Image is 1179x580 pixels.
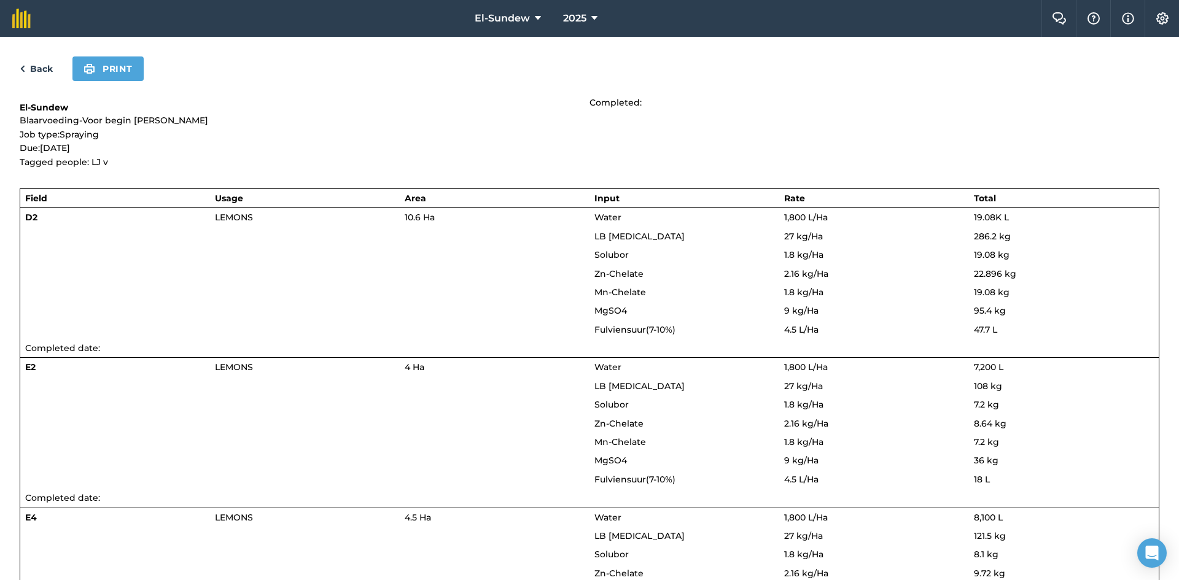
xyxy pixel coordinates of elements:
th: Usage [210,188,400,207]
td: 27 kg / Ha [779,527,969,545]
img: svg+xml;base64,PHN2ZyB4bWxucz0iaHR0cDovL3d3dy53My5vcmcvMjAwMC9zdmciIHdpZHRoPSIxNyIgaGVpZ2h0PSIxNy... [1122,11,1134,26]
th: Field [20,188,210,207]
td: LEMONS [210,508,400,527]
td: 2.16 kg / Ha [779,265,969,283]
td: LB [MEDICAL_DATA] [589,527,779,545]
td: Zn-Chelate [589,265,779,283]
td: 1.8 kg / Ha [779,545,969,563]
td: Mn-Chelate [589,283,779,301]
td: Zn-Chelate [589,414,779,433]
td: 121.5 kg [969,527,1159,545]
button: Print [72,56,144,81]
td: Fulviensuur(7-10%) [589,320,779,339]
td: 8.1 kg [969,545,1159,563]
td: 9 kg / Ha [779,301,969,320]
td: LEMONS [210,208,400,227]
td: 7.2 kg [969,433,1159,451]
img: A cog icon [1155,12,1170,25]
img: svg+xml;base64,PHN2ZyB4bWxucz0iaHR0cDovL3d3dy53My5vcmcvMjAwMC9zdmciIHdpZHRoPSIxOSIgaGVpZ2h0PSIyNC... [84,61,95,76]
td: 4.5 L / Ha [779,320,969,339]
td: 10.6 Ha [400,208,589,227]
td: 27 kg / Ha [779,377,969,395]
td: 4 Ha [400,358,589,377]
td: 27 kg / Ha [779,227,969,246]
td: 7.2 kg [969,395,1159,414]
td: Mn-Chelate [589,433,779,451]
td: 1.8 kg / Ha [779,283,969,301]
td: 4.5 L / Ha [779,470,969,489]
span: 2025 [563,11,586,26]
td: 47.7 L [969,320,1159,339]
td: Solubor [589,545,779,563]
td: 1,800 L / Ha [779,208,969,227]
td: 1.8 kg / Ha [779,433,969,451]
td: 18 L [969,470,1159,489]
td: 8,100 L [969,508,1159,527]
td: 7,200 L [969,358,1159,377]
td: 1,800 L / Ha [779,358,969,377]
td: 108 kg [969,377,1159,395]
td: 2.16 kg / Ha [779,414,969,433]
td: Completed date: [20,339,1159,358]
td: 95.4 kg [969,301,1159,320]
strong: E2 [25,362,36,373]
td: 19.08 kg [969,283,1159,301]
td: 19.08 kg [969,246,1159,264]
td: 9 kg / Ha [779,451,969,470]
td: 1.8 kg / Ha [779,246,969,264]
div: Open Intercom Messenger [1137,538,1167,568]
td: MgSO4 [589,301,779,320]
img: svg+xml;base64,PHN2ZyB4bWxucz0iaHR0cDovL3d3dy53My5vcmcvMjAwMC9zdmciIHdpZHRoPSI5IiBoZWlnaHQ9IjI0Ii... [20,61,25,76]
td: Water [589,508,779,527]
img: A question mark icon [1086,12,1101,25]
td: 19.08K L [969,208,1159,227]
p: Due: [DATE] [20,141,589,155]
a: Back [20,61,53,76]
td: LB [MEDICAL_DATA] [589,227,779,246]
th: Rate [779,188,969,207]
img: fieldmargin Logo [12,9,31,28]
td: Fulviensuur(7-10%) [589,470,779,489]
img: Two speech bubbles overlapping with the left bubble in the forefront [1052,12,1067,25]
h1: El-Sundew [20,101,589,114]
p: Blaarvoeding-Voor begin [PERSON_NAME] [20,114,589,127]
th: Total [969,188,1159,207]
span: El-Sundew [475,11,530,26]
td: LB [MEDICAL_DATA] [589,377,779,395]
p: Job type: Spraying [20,128,589,141]
td: 286.2 kg [969,227,1159,246]
strong: D2 [25,212,37,223]
strong: E4 [25,512,37,523]
td: LEMONS [210,358,400,377]
td: Water [589,208,779,227]
td: Solubor [589,395,779,414]
td: Completed date: [20,489,1159,508]
td: 4.5 Ha [400,508,589,527]
th: Area [400,188,589,207]
td: 22.896 kg [969,265,1159,283]
td: 8.64 kg [969,414,1159,433]
td: Solubor [589,246,779,264]
td: Water [589,358,779,377]
td: 36 kg [969,451,1159,470]
td: 1,800 L / Ha [779,508,969,527]
p: Tagged people: LJ v [20,155,589,169]
th: Input [589,188,779,207]
td: MgSO4 [589,451,779,470]
td: 1.8 kg / Ha [779,395,969,414]
p: Completed: [589,96,1159,109]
